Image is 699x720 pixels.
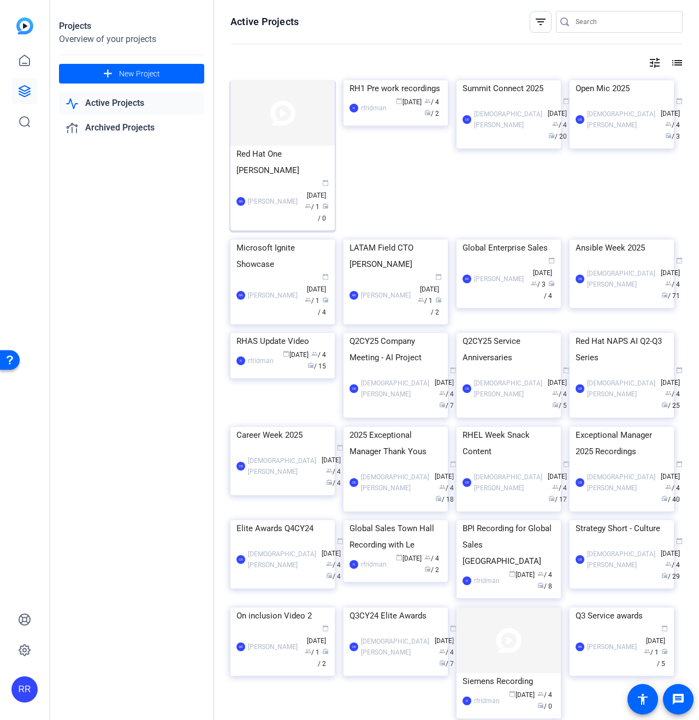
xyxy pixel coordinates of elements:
[236,240,329,272] div: Microsoft Ignite Showcase
[424,109,431,116] span: radio
[361,636,429,658] div: [DEMOGRAPHIC_DATA][PERSON_NAME]
[248,290,298,301] div: [PERSON_NAME]
[537,582,544,588] span: radio
[326,572,333,579] span: radio
[548,133,567,140] span: / 20
[322,180,329,186] span: calendar_today
[322,296,329,303] span: radio
[537,570,544,577] span: group
[644,648,650,654] span: group
[661,495,668,502] span: radio
[307,362,326,370] span: / 15
[349,384,358,393] div: CB
[349,291,358,300] div: RR
[349,240,442,272] div: LATAM Field CTO [PERSON_NAME]
[576,80,668,97] div: Open Mic 2025
[307,274,329,293] span: [DATE]
[349,642,358,651] div: CB
[326,467,333,474] span: group
[665,390,672,396] span: group
[119,68,160,80] span: New Project
[283,350,289,357] span: calendar_today
[349,427,442,460] div: 2025 Exceptional Manager Thank Yous
[665,280,672,287] span: group
[474,472,542,493] div: [DEMOGRAPHIC_DATA][PERSON_NAME]
[311,350,318,357] span: group
[305,648,311,654] span: group
[424,555,439,562] span: / 4
[548,132,555,139] span: radio
[537,703,552,710] span: / 0
[59,92,204,115] a: Active Projects
[431,297,442,316] span: / 2
[665,133,680,140] span: / 3
[587,378,655,400] div: [DEMOGRAPHIC_DATA][PERSON_NAME]
[337,538,343,544] span: calendar_today
[396,98,422,106] span: [DATE]
[576,275,584,283] div: CB
[576,240,668,256] div: Ansible Week 2025
[311,351,326,359] span: / 4
[474,575,500,586] div: rfridman
[59,64,204,84] button: New Project
[439,648,454,656] span: / 4
[424,110,439,117] span: / 2
[236,356,245,365] div: R
[424,98,439,106] span: / 4
[396,554,402,561] span: calendar_today
[396,555,422,562] span: [DATE]
[439,484,454,492] span: / 4
[661,573,680,580] span: / 29
[665,121,672,127] span: group
[439,648,446,654] span: group
[548,280,555,287] span: radio
[418,297,433,305] span: / 1
[533,258,555,277] span: [DATE]
[661,572,668,579] span: radio
[665,132,672,139] span: radio
[552,484,559,490] span: group
[661,401,668,408] span: radio
[661,625,668,632] span: calendar_today
[563,461,570,467] span: calendar_today
[576,478,584,487] div: CB
[16,17,33,34] img: blue-gradient.svg
[418,296,424,303] span: group
[326,468,341,475] span: / 4
[305,648,319,656] span: / 1
[661,648,668,654] span: radio
[576,427,668,460] div: Exceptional Manager 2025 Recordings
[305,203,311,209] span: group
[661,292,680,300] span: / 71
[463,427,555,460] div: RHEL Week Snack Content
[474,109,542,130] div: [DEMOGRAPHIC_DATA][PERSON_NAME]
[474,273,524,284] div: [PERSON_NAME]
[552,121,559,127] span: group
[318,203,329,222] span: / 0
[396,98,402,104] span: calendar_today
[576,115,584,124] div: CB
[665,281,680,288] span: / 4
[537,571,552,579] span: / 4
[439,484,446,490] span: group
[463,333,555,366] div: Q2CY25 Service Anniversaries
[665,484,672,490] span: group
[361,378,429,400] div: [DEMOGRAPHIC_DATA][PERSON_NAME]
[435,461,457,480] span: [DATE]
[326,561,341,569] span: / 4
[450,625,457,632] span: calendar_today
[563,367,570,373] span: calendar_today
[587,109,655,130] div: [DEMOGRAPHIC_DATA][PERSON_NAME]
[305,296,311,303] span: group
[101,67,115,81] mat-icon: add
[463,115,471,124] div: CB
[59,117,204,139] a: Archived Projects
[672,693,685,706] mat-icon: message
[552,401,559,408] span: radio
[463,384,471,393] div: CB
[349,560,358,569] div: R
[349,520,442,553] div: Global Sales Town Hall Recording with Le
[11,676,38,703] div: RR
[236,608,329,624] div: On inclusion Video 2
[305,203,319,211] span: / 1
